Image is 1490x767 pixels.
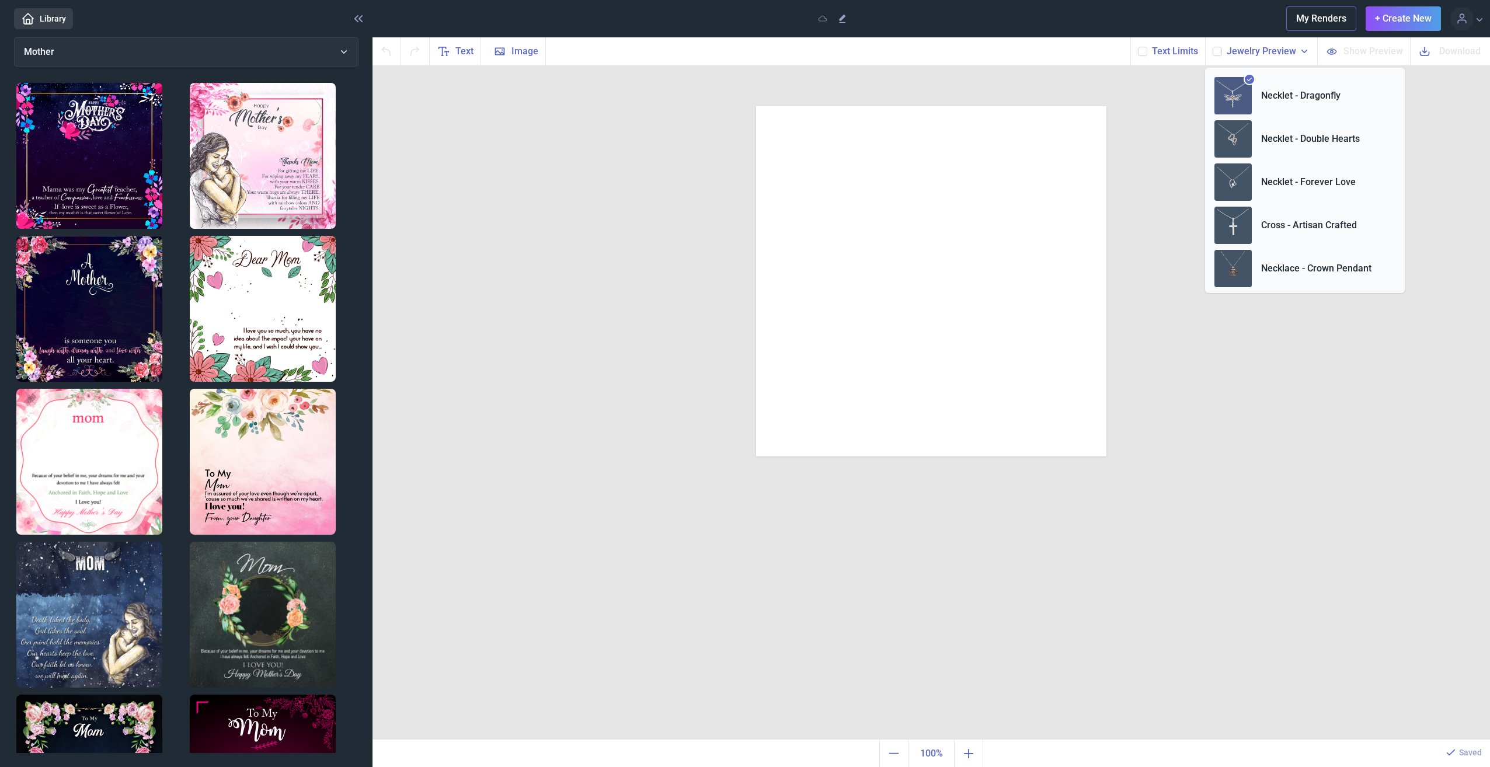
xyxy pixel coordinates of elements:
button: Show Preview [1317,37,1410,65]
span: Text [455,44,474,58]
button: Image [481,37,546,65]
button: Jewelry Preview [1227,44,1310,58]
button: Undo [372,37,401,65]
img: Mom - I'm assured of your love [190,389,336,535]
img: Cross - Artisan Crafted [1214,207,1252,244]
span: 100% [911,742,952,765]
img: Mother is someone you laugh with [16,236,162,382]
img: Necklet - Double Hearts [1214,120,1252,158]
p: Necklet - Double Hearts [1261,132,1360,146]
img: We will meet again [16,542,162,688]
img: Message Card Mother day [16,389,162,535]
p: Necklet - Dragonfly [1261,89,1341,103]
img: Mama was my greatest teacher [16,83,162,229]
img: Necklace - Crown Pendant [1214,250,1252,287]
p: Necklet - Forever Love [1261,175,1356,189]
p: Necklace - Crown Pendant [1261,262,1371,276]
button: + Create New [1366,6,1441,31]
button: Zoom in [955,740,983,767]
img: Dear Mom I love you so much [190,236,336,382]
span: Jewelry Preview [1227,44,1296,58]
button: My Renders [1286,6,1356,31]
button: Text [430,37,481,65]
img: Necklet - Forever Love [1214,163,1252,201]
button: Redo [401,37,430,65]
p: Cross - Artisan Crafted [1261,218,1357,232]
span: Download [1439,44,1481,58]
span: Show Preview [1343,44,1403,58]
a: Library [14,8,73,29]
span: Image [511,44,538,58]
button: Mother [14,37,358,67]
button: Text Limits [1152,44,1198,58]
p: Saved [1459,747,1482,758]
button: Zoom out [879,740,908,767]
img: Necklet - Dragonfly [1214,77,1252,114]
button: Actual size [908,740,955,767]
button: Download [1410,37,1490,65]
span: Mother [24,46,54,57]
img: Mothers Day [190,542,336,688]
img: Thanks mom, for gifting me life [190,83,336,229]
